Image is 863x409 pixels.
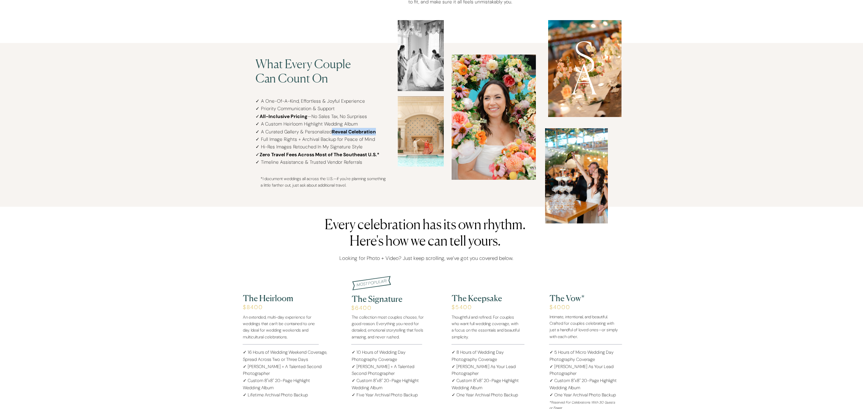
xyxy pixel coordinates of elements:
h2: The Keepsake [452,293,549,303]
p: Thoughtful and refined. For couples who want full wedding coverage, with a focus on the essential... [452,314,520,338]
p: Intimate, intentional, and beautiful. Crafted for couples celebrating with just a handful of love... [550,314,618,338]
h2: The Vow* [550,293,675,303]
p: An extended, multi-day experience for weddings that can’t be contained to one day. Ideal for wedd... [243,314,317,338]
b: All-Inclusive Pricing [260,113,307,119]
h2: What Every Couple Can Count On [255,57,369,119]
i: MOST POPULAR! [356,278,387,288]
p: ✓ 5 Hours of Micro Wedding Day Photography Coverage ✓ [PERSON_NAME] As Your Lead Photographer ✓ C... [550,349,622,383]
b: Zero Travel Fees Across Most of The Southeast U.S.* [260,151,379,158]
h2: Looking for Photo + Video? Just keep scrolling, we’ve got you covered below. [275,255,577,264]
h2: S [574,32,595,57]
p: The collection most couples choose, for good reason. Everything you need for detailed, emotional ... [352,314,427,338]
h2: $4000 [550,304,626,319]
h2: The Signature [352,294,449,304]
p: *I document weddings all across the U.S.—if you're planning something a little farther out, just ... [261,176,386,189]
b: Reveal Celebration [332,129,376,135]
h2: $8400 [243,304,319,319]
p: ✓ A One-Of-A-Kind, Effortless & Joyful Experience ✓ Priority Communication & Support ✓ —No Sales ... [255,97,421,171]
h2: $6400 [351,305,427,314]
h2: A [571,55,593,79]
h2: $5400 [452,304,528,319]
p: ✓ 8 Hours of Wedding Day Photography Coverage ✓ [PERSON_NAME] As Your Lead Photographer ✓ Custom ... [452,349,523,392]
h2: The Heirloom [243,293,354,303]
p: ✓ 10 Hours of Wedding Day Photography Coverage ✓ [PERSON_NAME] + A Talented Second Photographer ✓... [352,349,424,396]
h2: Every celebration has its own rhythm. Here's how we can tell yours. [274,216,576,255]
